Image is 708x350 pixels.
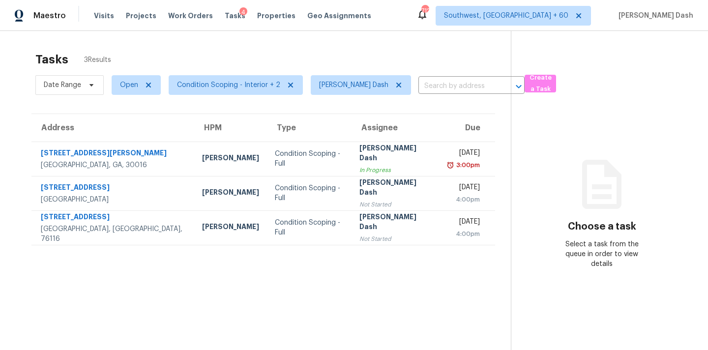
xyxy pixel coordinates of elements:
[202,153,259,165] div: [PERSON_NAME]
[448,148,480,160] div: [DATE]
[239,7,247,17] div: 4
[41,224,186,244] div: [GEOGRAPHIC_DATA], [GEOGRAPHIC_DATA], 76116
[512,80,526,93] button: Open
[41,195,186,204] div: [GEOGRAPHIC_DATA]
[448,229,480,239] div: 4:00pm
[448,182,480,195] div: [DATE]
[275,149,344,169] div: Condition Scoping - Full
[418,79,497,94] input: Search by address
[120,80,138,90] span: Open
[557,239,647,269] div: Select a task from the queue in order to view details
[225,12,245,19] span: Tasks
[31,114,194,142] th: Address
[41,182,186,195] div: [STREET_ADDRESS]
[44,80,81,90] span: Date Range
[359,177,432,200] div: [PERSON_NAME] Dash
[275,183,344,203] div: Condition Scoping - Full
[94,11,114,21] span: Visits
[126,11,156,21] span: Projects
[168,11,213,21] span: Work Orders
[446,160,454,170] img: Overdue Alarm Icon
[307,11,371,21] span: Geo Assignments
[440,114,495,142] th: Due
[41,160,186,170] div: [GEOGRAPHIC_DATA], GA, 30016
[352,114,440,142] th: Assignee
[525,75,556,92] button: Create a Task
[267,114,352,142] th: Type
[202,222,259,234] div: [PERSON_NAME]
[84,55,111,65] span: 3 Results
[41,148,186,160] div: [STREET_ADDRESS][PERSON_NAME]
[41,212,186,224] div: [STREET_ADDRESS]
[35,55,68,64] h2: Tasks
[275,218,344,237] div: Condition Scoping - Full
[257,11,295,21] span: Properties
[202,187,259,200] div: [PERSON_NAME]
[530,72,551,95] span: Create a Task
[359,212,432,234] div: [PERSON_NAME] Dash
[448,217,480,229] div: [DATE]
[454,160,480,170] div: 3:00pm
[568,222,636,232] h3: Choose a task
[615,11,693,21] span: [PERSON_NAME] Dash
[319,80,388,90] span: [PERSON_NAME] Dash
[421,6,428,16] div: 712
[448,195,480,204] div: 4:00pm
[359,234,432,244] div: Not Started
[444,11,568,21] span: Southwest, [GEOGRAPHIC_DATA] + 60
[177,80,280,90] span: Condition Scoping - Interior + 2
[359,143,432,165] div: [PERSON_NAME] Dash
[359,165,432,175] div: In Progress
[359,200,432,209] div: Not Started
[194,114,267,142] th: HPM
[33,11,66,21] span: Maestro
